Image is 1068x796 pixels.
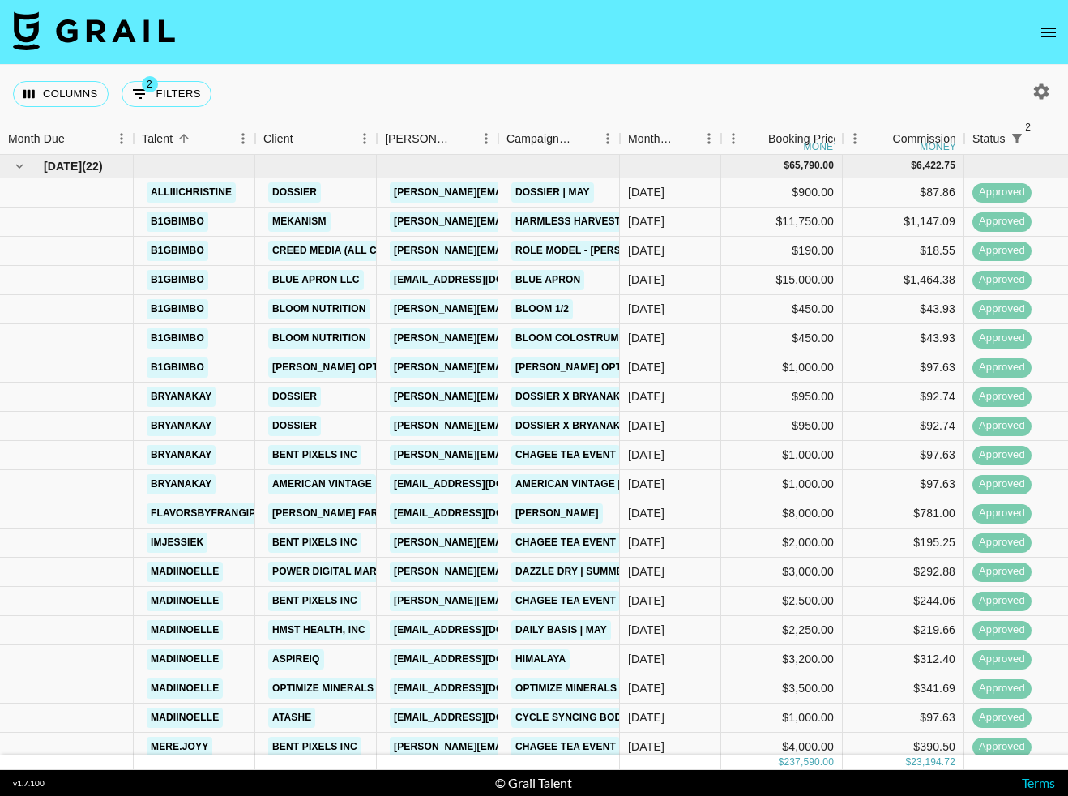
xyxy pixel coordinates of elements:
div: $87.86 [843,178,964,208]
div: Campaign (Type) [498,123,620,155]
div: Status [972,123,1006,155]
a: Atashe [268,708,315,728]
span: approved [972,185,1032,200]
span: approved [972,710,1032,725]
button: Sort [573,127,596,150]
a: [PERSON_NAME] Optical | Usage [511,357,693,378]
div: $781.00 [843,499,964,529]
div: $341.69 [843,674,964,704]
div: $ [905,755,911,769]
a: alliiichristine [147,182,236,203]
div: $1,000.00 [721,704,843,733]
button: Sort [1028,127,1051,150]
div: Booker [377,123,498,155]
a: b1gbimbo [147,357,208,378]
div: May '25 [628,242,664,259]
button: Menu [109,126,134,151]
div: $219.66 [843,616,964,645]
a: Dossier [268,416,321,436]
a: Bloom Colostrum [511,328,623,349]
a: Dazzle Dry | Summer Campaign [511,562,690,582]
div: May '25 [628,301,664,317]
a: b1gbimbo [147,328,208,349]
button: Menu [721,126,745,151]
button: Menu [843,126,867,151]
a: Bent Pixels Inc [268,533,361,553]
div: $3,500.00 [721,674,843,704]
a: Terms [1022,775,1055,790]
button: Sort [65,127,88,150]
a: [EMAIL_ADDRESS][DOMAIN_NAME] [390,503,571,524]
button: Menu [596,126,620,151]
div: $8,000.00 [721,499,843,529]
span: approved [972,593,1032,609]
div: $450.00 [721,324,843,353]
div: $43.93 [843,295,964,324]
div: $2,000.00 [721,529,843,558]
div: $92.74 [843,412,964,441]
div: $1,000.00 [721,441,843,470]
span: approved [972,272,1032,288]
span: approved [972,477,1032,492]
a: madiinoelle [147,620,223,640]
a: [EMAIL_ADDRESS][DOMAIN_NAME] [390,474,571,494]
div: May '25 [628,505,664,521]
a: AspireIQ [268,649,324,670]
div: © Grail Talent [495,775,572,791]
div: May '25 [628,359,664,375]
div: $15,000.00 [721,266,843,295]
div: $97.63 [843,704,964,733]
button: Show filters [1006,127,1028,150]
div: 65,790.00 [789,159,834,173]
button: Sort [869,127,892,150]
span: approved [972,302,1032,317]
a: [PERSON_NAME][EMAIL_ADDRESS][PERSON_NAME][DOMAIN_NAME] [390,357,737,378]
div: $2,500.00 [721,587,843,616]
a: Daily Basis | May [511,620,611,640]
div: $ [911,159,916,173]
div: Month Due [620,123,721,155]
div: May '25 [628,680,664,696]
div: $190.00 [721,237,843,266]
div: $3,200.00 [721,645,843,674]
a: Himalaya [511,649,570,670]
a: Bent Pixels Inc [268,591,361,611]
span: 2 [1020,119,1036,135]
div: $390.50 [843,733,964,762]
a: madiinoelle [147,562,223,582]
div: May '25 [628,534,664,550]
a: Bloom 1/2 [511,299,573,319]
div: 23,194.72 [911,755,955,769]
div: $900.00 [721,178,843,208]
button: hide children [8,155,31,178]
button: Sort [293,127,316,150]
div: 2 active filters [1006,127,1028,150]
a: [EMAIL_ADDRESS][DOMAIN_NAME] [390,678,571,699]
div: $950.00 [721,412,843,441]
div: $450.00 [721,295,843,324]
a: Chagee Tea Event [511,737,620,757]
div: Client [263,123,293,155]
div: $292.88 [843,558,964,587]
button: Select columns [13,81,109,107]
a: [PERSON_NAME][EMAIL_ADDRESS][PERSON_NAME][DOMAIN_NAME] [390,562,737,582]
a: Chagee Tea Event [511,591,620,611]
span: approved [972,243,1032,259]
div: $97.63 [843,441,964,470]
a: [PERSON_NAME][EMAIL_ADDRESS][DOMAIN_NAME] [390,445,654,465]
a: Cycle Syncing Bodysuit [511,708,655,728]
span: ( 22 ) [82,158,103,174]
a: [EMAIL_ADDRESS][DOMAIN_NAME] [390,708,571,728]
span: 2 [142,76,158,92]
a: American Vintage [268,474,376,494]
a: Dossier x Bryanakay [511,416,638,436]
div: $1,464.38 [843,266,964,295]
a: Harmless Harvest | Year Long Partnership (Second 25%) [511,212,839,232]
a: bryanakay [147,387,216,407]
div: $43.93 [843,324,964,353]
a: Bent Pixels Inc [268,445,361,465]
a: [EMAIL_ADDRESS][DOMAIN_NAME] [390,620,571,640]
button: Show filters [122,81,211,107]
button: Menu [697,126,721,151]
a: [PERSON_NAME][EMAIL_ADDRESS][DOMAIN_NAME] [390,416,654,436]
